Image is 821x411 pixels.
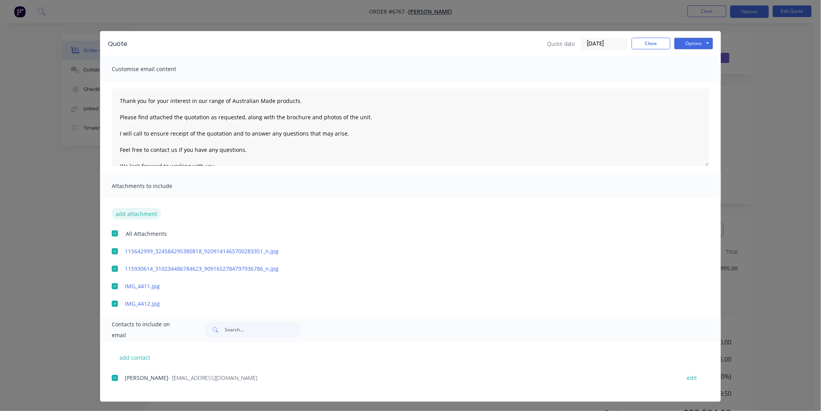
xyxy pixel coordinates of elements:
[125,265,673,273] a: 115930614_310234486784623_9091652784797936786_n.jpg
[168,374,257,381] span: - [EMAIL_ADDRESS][DOMAIN_NAME]
[547,40,575,48] span: Quote date
[632,38,670,49] button: Close
[112,208,161,219] button: add attachment
[682,373,702,383] button: edit
[125,282,673,290] a: IMG_4411.jpg
[125,247,673,255] a: 115642999_324584295380818_9209141465700283351_n.jpg
[125,374,168,381] span: [PERSON_NAME]
[112,64,197,75] span: Customise email content
[108,39,127,49] div: Quote
[112,352,158,363] button: add contact
[126,230,167,238] span: All Attachments
[112,89,709,166] textarea: Thank you for your interest in our range of Australian Made products. Please find attached the qu...
[225,322,301,338] input: Search...
[125,300,673,308] a: IMG_4412.jpg
[112,319,185,341] span: Contacts to include on email
[112,181,197,192] span: Attachments to include
[674,38,713,49] button: Options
